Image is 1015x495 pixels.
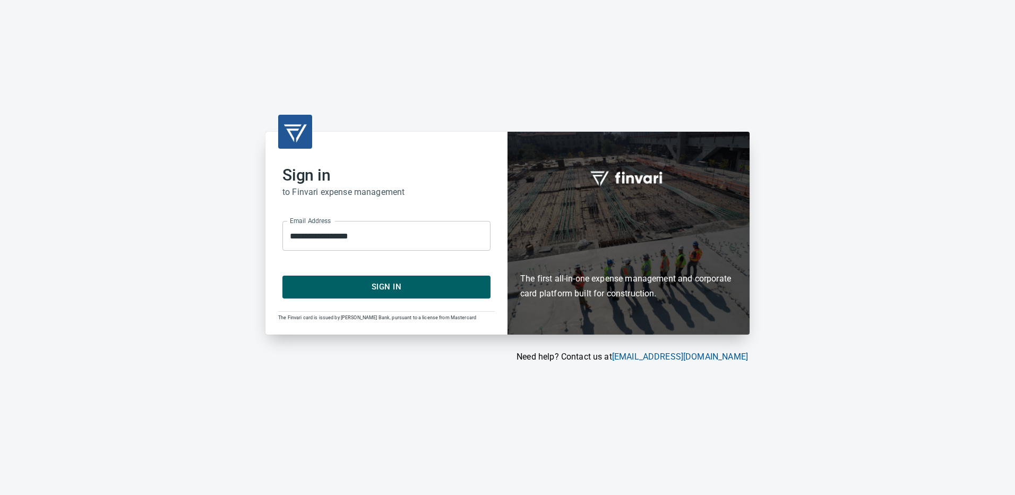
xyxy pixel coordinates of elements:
h6: to Finvari expense management [282,185,491,200]
h6: The first all-in-one expense management and corporate card platform built for construction. [520,210,737,301]
div: Finvari [507,132,750,334]
p: Need help? Contact us at [265,351,748,363]
img: fullword_logo_white.png [589,165,668,190]
h2: Sign in [282,166,491,185]
img: transparent_logo.png [282,119,308,144]
button: Sign In [282,276,491,298]
span: The Finvari card is issued by [PERSON_NAME] Bank, pursuant to a license from Mastercard [278,315,476,320]
a: [EMAIL_ADDRESS][DOMAIN_NAME] [612,352,748,362]
span: Sign In [294,280,479,294]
